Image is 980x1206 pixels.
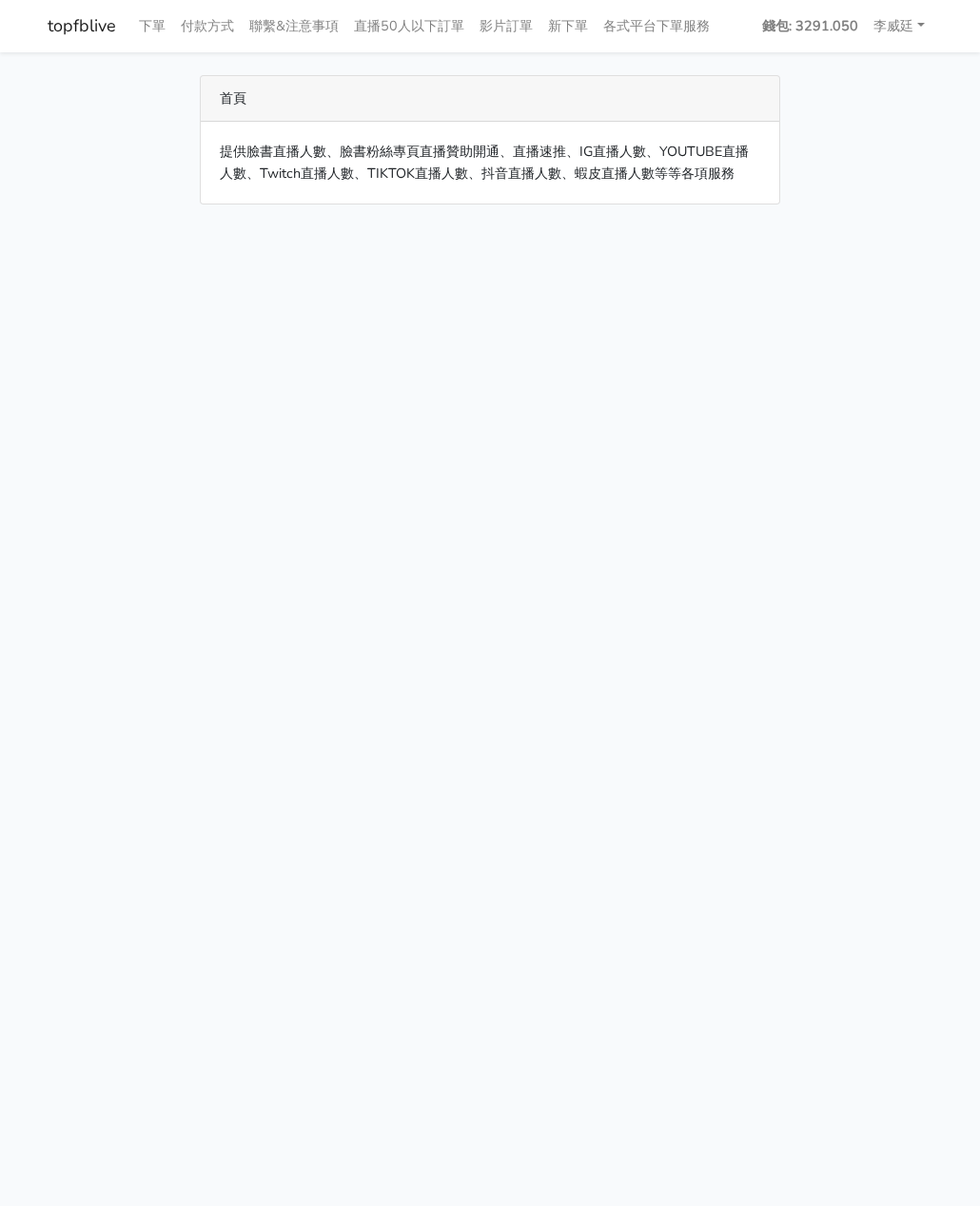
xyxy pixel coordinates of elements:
[48,8,116,45] a: topfblive
[472,8,540,45] a: 影片訂單
[201,76,779,122] div: 首頁
[762,16,858,35] strong: 錢包: 3291.050
[596,8,717,45] a: 各式平台下單服務
[173,8,242,45] a: 付款方式
[755,8,866,45] a: 錢包: 3291.050
[201,122,779,204] div: 提供臉書直播人數、臉書粉絲專頁直播贊助開通、直播速推、IG直播人數、YOUTUBE直播人數、Twitch直播人數、TIKTOK直播人數、抖音直播人數、蝦皮直播人數等等各項服務
[131,8,173,45] a: 下單
[540,8,596,45] a: 新下單
[346,8,472,45] a: 直播50人以下訂單
[242,8,346,45] a: 聯繫&注意事項
[866,8,932,45] a: 李威廷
